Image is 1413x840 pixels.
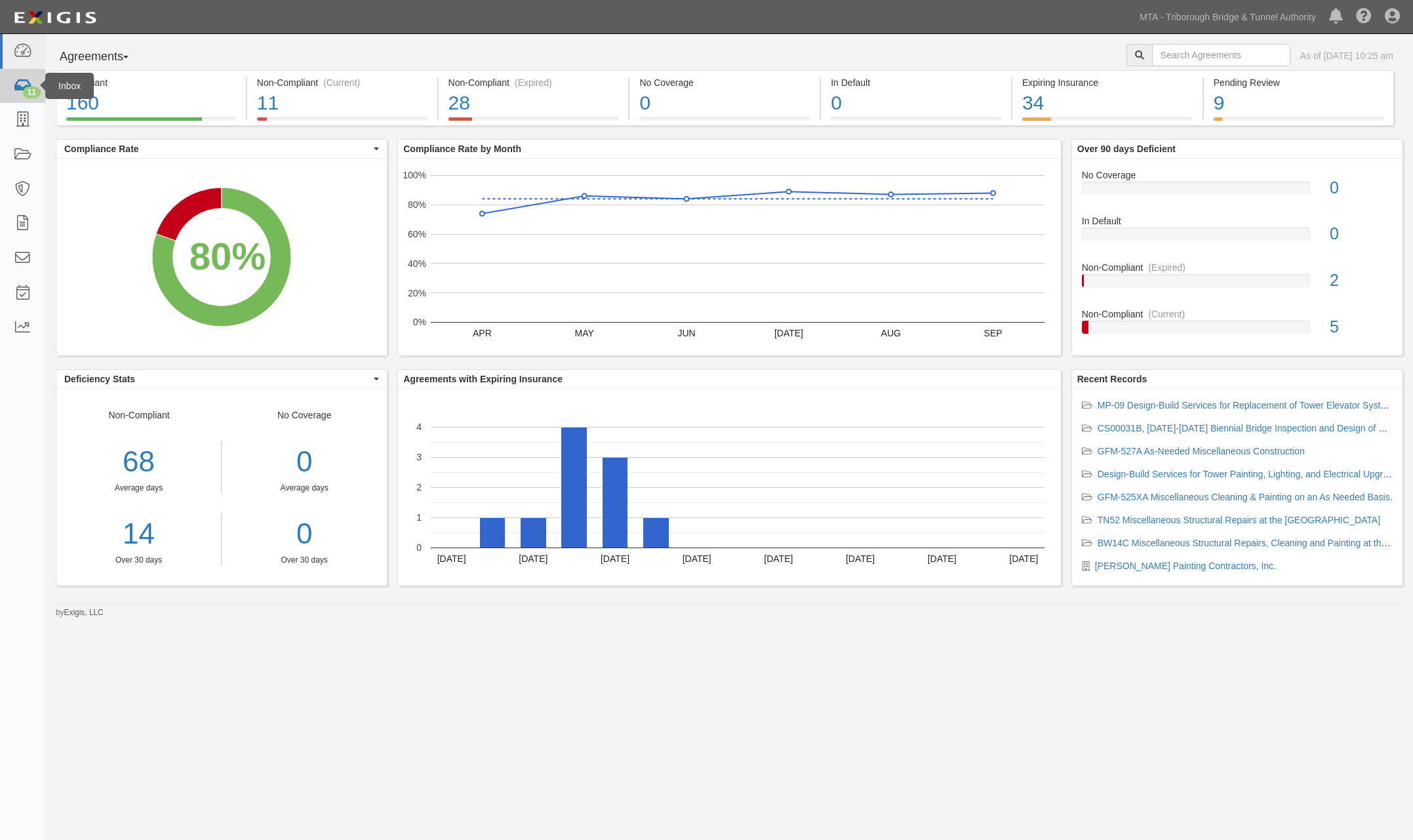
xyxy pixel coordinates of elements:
[56,607,104,618] small: by
[1204,117,1394,128] a: Pending Review9
[408,287,426,298] text: 20%
[1098,492,1393,502] a: GFM-525XA Miscellaneous Cleaning & Painting on an As Needed Basis.
[1095,561,1276,571] a: [PERSON_NAME] Painting Contractors, Inc.
[683,553,711,564] text: [DATE]
[678,328,696,338] text: JUN
[231,441,377,483] div: 0
[1077,144,1176,154] b: Over 90 days Deficient
[1320,222,1403,246] div: 0
[448,89,619,117] div: 28
[64,608,104,617] a: Exigis, LLC
[398,159,1061,355] svg: A chart.
[437,553,466,564] text: [DATE]
[1022,76,1193,89] div: Expiring Insurance
[1214,76,1383,89] div: Pending Review
[1010,553,1039,564] text: [DATE]
[639,89,810,117] div: 0
[23,87,41,98] div: 11
[64,142,370,155] span: Compliance Rate
[601,553,629,564] text: [DATE]
[222,409,387,566] div: No Coverage
[231,483,377,494] div: Average days
[56,513,221,555] a: 14
[10,6,100,30] img: logo-5460c22ac91f19d4615b14bd174203de0afe785f0fc80cf4dbbc73dc1793850b.png
[846,553,875,564] text: [DATE]
[231,513,377,555] a: 0
[774,328,803,338] text: [DATE]
[1077,374,1147,384] b: Recent Records
[323,76,360,89] div: (Current)
[403,144,521,154] b: Compliance Rate by Month
[1152,44,1290,66] input: Search Agreements
[1300,49,1393,62] div: As of [DATE] 10:25 am
[984,328,1003,338] text: SEP
[247,117,437,128] a: Non-Compliant(Current)11
[1148,261,1185,274] div: (Expired)
[928,553,957,564] text: [DATE]
[56,370,387,388] button: Deficiency Stats
[45,73,94,99] div: Inbox
[1072,308,1403,321] div: Non-Compliant
[1072,214,1403,228] div: In Default
[1082,169,1393,215] a: No Coverage0
[408,199,426,210] text: 80%
[408,258,426,269] text: 40%
[56,555,221,566] div: Over 30 days
[1214,89,1383,117] div: 9
[56,44,154,70] button: Agreements
[66,76,236,89] div: Compliant
[56,409,222,566] div: Non-Compliant
[1072,261,1403,274] div: Non-Compliant
[515,76,552,89] div: (Expired)
[408,229,426,239] text: 60%
[1082,261,1393,308] a: Non-Compliant(Expired)2
[416,452,422,462] text: 3
[1133,4,1323,30] a: MTA - Triborough Bridge & Tunnel Authority
[1082,308,1393,344] a: Non-Compliant(Current)5
[448,76,619,89] div: Non-Compliant (Expired)
[257,76,428,89] div: Non-Compliant (Current)
[1072,169,1403,182] div: No Coverage
[1098,515,1380,525] a: TN52 Miscellaneous Structural Repairs at the [GEOGRAPHIC_DATA]
[1320,315,1403,339] div: 5
[56,117,246,128] a: Compliant160
[473,328,492,338] text: APR
[416,482,422,492] text: 2
[765,553,793,564] text: [DATE]
[416,542,422,553] text: 0
[519,553,548,564] text: [DATE]
[575,328,595,338] text: MAY
[1082,214,1393,261] a: In Default0
[1098,446,1305,456] a: GFM-527A As-Needed Miscellaneous Construction
[416,422,422,432] text: 4
[413,317,426,327] text: 0%
[56,483,221,494] div: Average days
[1320,269,1403,292] div: 2
[1356,9,1372,25] i: Help Center - Complianz
[1148,308,1185,321] div: (Current)
[831,89,1001,117] div: 0
[821,117,1011,128] a: In Default0
[189,229,266,283] div: 80%
[881,328,901,338] text: AUG
[416,512,422,523] text: 1
[1022,89,1193,117] div: 34
[56,159,387,355] svg: A chart.
[629,117,820,128] a: No Coverage0
[231,555,377,566] div: Over 30 days
[403,170,426,180] text: 100%
[1012,117,1203,128] a: Expiring Insurance34
[831,76,1001,89] div: In Default
[403,374,563,384] b: Agreements with Expiring Insurance
[257,89,428,117] div: 11
[398,389,1061,586] svg: A chart.
[66,89,236,117] div: 160
[56,441,221,483] div: 68
[639,76,810,89] div: No Coverage
[439,117,629,128] a: Non-Compliant(Expired)28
